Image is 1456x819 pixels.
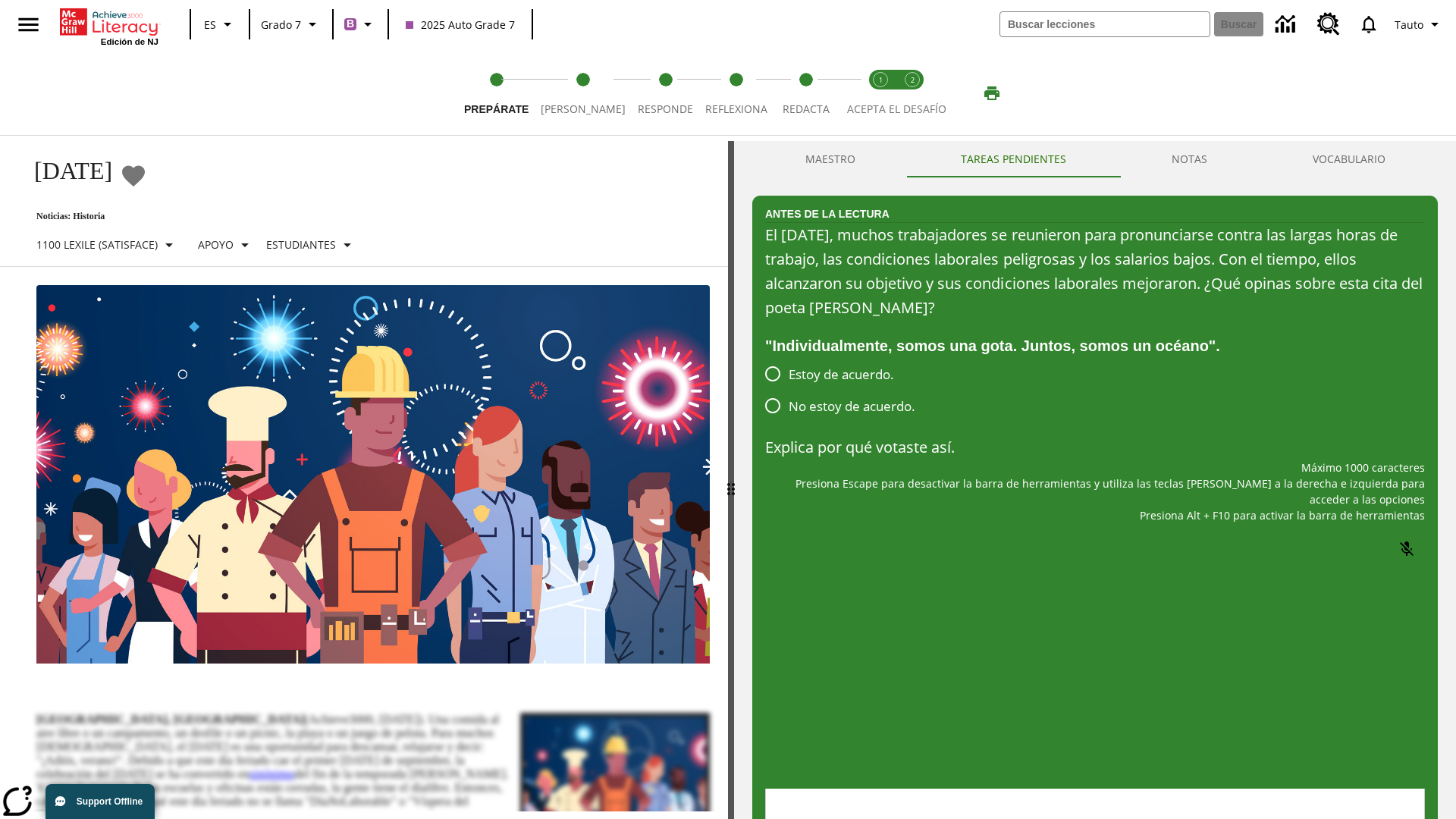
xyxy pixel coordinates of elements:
[752,141,1438,177] div: Instructional Panel Tabs
[968,80,1016,107] button: Imprimir
[765,206,890,222] h2: Antes de la lectura
[765,460,1425,475] p: Máximo 1000 caracteres
[406,17,515,33] span: 2025 Auto Grade 7
[255,11,328,38] button: Grado: Grado 7, Elige un grado
[693,52,780,135] button: Reflexiona step 4 of 5
[1308,4,1349,45] a: Centro de recursos, Se abrirá en una pestaña nueva.
[765,507,1425,523] p: Presiona Alt + F10 para activar la barra de herramientas
[45,784,155,819] button: Support Offline
[911,75,915,85] text: 2
[529,52,638,135] button: Lee step 2 of 5
[464,103,529,115] span: Prepárate
[1260,141,1438,177] button: VOCABULARIO
[541,102,626,116] span: [PERSON_NAME]
[765,223,1425,320] div: El [DATE], muchos trabajadores se reunieron para pronunciarse contra las largas horas de trabajo,...
[858,52,902,135] button: Acepta el desafío lee step 1 of 2
[36,237,158,253] p: 1100 Lexile (Satisface)
[452,52,541,135] button: Prepárate step 1 of 5
[60,5,158,46] div: Portada
[77,796,143,807] span: Support Offline
[728,141,734,819] div: Pulsa la tecla de intro o la barra espaciadora y luego presiona las flechas de derecha e izquierd...
[36,285,710,664] img: una pancarta con fondo azul muestra la ilustración de una fila de diferentes hombres y mujeres co...
[879,75,883,85] text: 1
[1389,531,1425,567] button: Haga clic para activar la función de reconocimiento de voz
[266,237,336,253] p: Estudiantes
[198,237,234,253] p: Apoyo
[908,141,1119,177] button: TAREAS PENDIENTES
[789,397,915,416] span: No estoy de acuerdo.
[789,365,894,384] span: Estoy de acuerdo.
[120,162,147,189] button: Añadir a mis Favoritas - Día del Trabajo
[734,141,1456,819] div: activity
[18,157,112,185] h1: [DATE]
[1266,4,1308,45] a: Centro de información
[18,211,362,222] p: Noticias: Historia
[1395,17,1423,33] span: Tauto
[765,358,927,422] div: poll
[783,102,830,116] span: Redacta
[1000,12,1210,36] input: Buscar campo
[192,231,260,259] button: Tipo de apoyo, Apoyo
[765,334,1425,358] div: "Individualmente, somos una gota. Juntos, somos un océano".
[347,14,354,33] span: B
[890,52,934,135] button: Acepta el desafío contesta step 2 of 2
[705,102,767,116] span: Reflexiona
[847,102,946,116] span: ACEPTA EL DESAFÍO
[101,37,158,46] span: Edición de NJ
[767,52,845,135] button: Redacta step 5 of 5
[752,141,908,177] button: Maestro
[12,12,215,29] body: Explica por qué votaste así. Máximo 1000 caracteres Presiona Alt + F10 para activar la barra de h...
[765,435,1425,460] p: Explica por qué votaste así.
[204,17,216,33] span: ES
[1389,11,1450,38] button: Perfil/Configuración
[626,52,705,135] button: Responde step 3 of 5
[765,475,1425,507] p: Presiona Escape para desactivar la barra de herramientas y utiliza las teclas [PERSON_NAME] a la ...
[30,231,184,259] button: Seleccione Lexile, 1100 Lexile (Satisface)
[638,102,693,116] span: Responde
[196,11,244,38] button: Lenguaje: ES, Selecciona un idioma
[260,231,362,259] button: Seleccionar estudiante
[338,11,383,38] button: Boost El color de la clase es morado/púrpura. Cambiar el color de la clase.
[1119,141,1260,177] button: NOTAS
[1349,5,1389,44] a: Notificaciones
[6,2,51,47] button: Abrir el menú lateral
[261,17,301,33] span: Grado 7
